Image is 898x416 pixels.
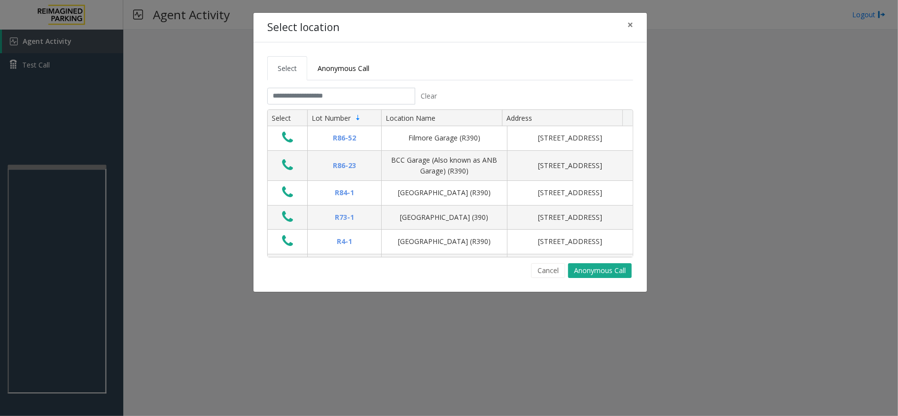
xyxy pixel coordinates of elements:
span: Anonymous Call [318,64,369,73]
span: Location Name [386,113,435,123]
div: Data table [268,110,633,257]
button: Clear [415,88,443,104]
div: [GEOGRAPHIC_DATA] (R390) [388,187,501,198]
div: [GEOGRAPHIC_DATA] (R390) [388,236,501,247]
span: × [627,18,633,32]
div: [GEOGRAPHIC_DATA] (390) [388,212,501,223]
div: R4-1 [314,236,375,247]
div: [STREET_ADDRESS] [513,236,627,247]
h4: Select location [267,20,339,35]
div: R84-1 [314,187,375,198]
button: Anonymous Call [568,263,632,278]
button: Cancel [531,263,565,278]
div: R86-52 [314,133,375,143]
th: Select [268,110,307,127]
div: R86-23 [314,160,375,171]
div: R73-1 [314,212,375,223]
div: [STREET_ADDRESS] [513,187,627,198]
span: Sortable [354,114,362,122]
span: Select [278,64,297,73]
div: Filmore Garage (R390) [388,133,501,143]
ul: Tabs [267,56,633,80]
div: BCC Garage (Also known as ANB Garage) (R390) [388,155,501,177]
div: [STREET_ADDRESS] [513,160,627,171]
span: Address [506,113,532,123]
span: Lot Number [312,113,351,123]
button: Close [620,13,640,37]
div: [STREET_ADDRESS] [513,133,627,143]
div: [STREET_ADDRESS] [513,212,627,223]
